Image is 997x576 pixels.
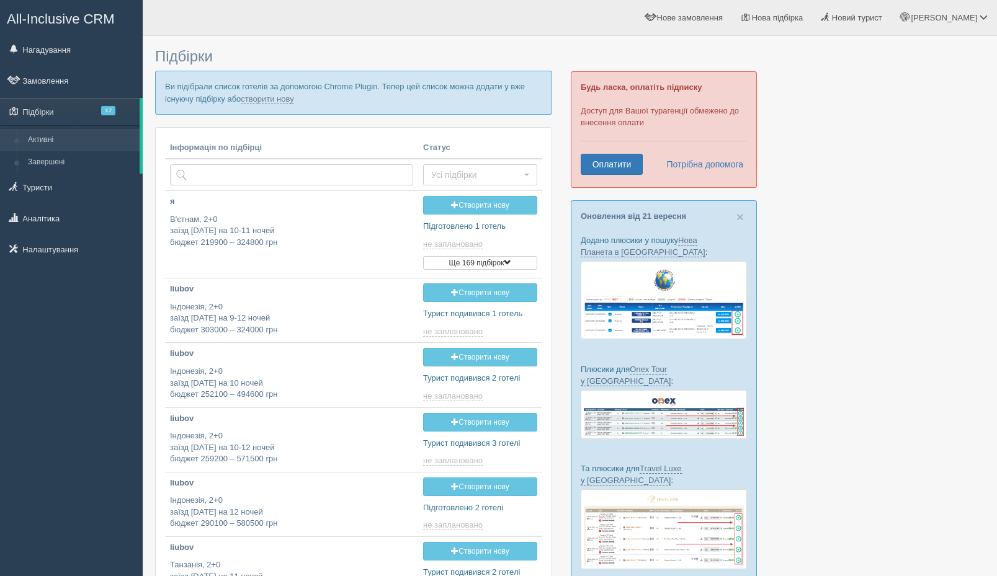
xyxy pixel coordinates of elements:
a: Створити нову [423,283,537,302]
p: liubov [170,348,413,360]
a: я В'єтнам, 2+0заїзд [DATE] на 10-11 ночейбюджет 219900 – 324800 грн [165,191,418,259]
a: не заплановано [423,327,485,337]
img: onex-tour-proposal-crm-for-travel-agency.png [581,390,747,439]
a: liubov Індонезія, 2+0заїзд [DATE] на 10 ночейбюджет 252100 – 494600 грн [165,343,418,405]
p: Плюсики для : [581,363,747,387]
a: створити нову [241,94,293,104]
th: Інформація по підбірці [165,137,418,159]
p: Індонезія, 2+0 заїзд [DATE] на 12 ночей бюджет 290100 – 580500 грн [170,495,413,529]
a: All-Inclusive CRM [1,1,142,35]
span: Нова підбірка [752,13,803,22]
p: я [170,196,413,208]
p: Підготовлено 1 готель [423,221,537,233]
span: не заплановано [423,327,483,337]
span: × [736,210,744,224]
span: не заплановано [423,239,483,249]
p: В'єтнам, 2+0 заїзд [DATE] на 10-11 ночей бюджет 219900 – 324800 грн [170,214,413,249]
span: не заплановано [423,520,483,530]
span: [PERSON_NAME] [911,13,977,22]
p: Турист подивився 2 готелі [423,373,537,384]
p: liubov [170,413,413,425]
a: Onex Tour у [GEOGRAPHIC_DATA] [581,365,671,386]
span: Усі підбірки [431,169,521,181]
a: не заплановано [423,239,485,249]
img: new-planet-%D0%BF%D1%96%D0%B4%D0%B1%D1%96%D1%80%D0%BA%D0%B0-%D1%81%D1%80%D0%BC-%D0%B4%D0%BB%D1%8F... [581,261,747,339]
p: liubov [170,542,413,554]
a: Нова Планета в [GEOGRAPHIC_DATA] [581,236,705,257]
a: Створити нову [423,542,537,560]
a: не заплановано [423,391,485,401]
button: Ще 169 підбірок [423,256,537,270]
span: Підбірки [155,48,213,64]
p: Турист подивився 3 готелі [423,438,537,450]
a: Оновлення від 21 вересня [581,211,686,221]
img: travel-luxe-%D0%BF%D0%BE%D0%B4%D0%B1%D0%BE%D1%80%D0%BA%D0%B0-%D1%81%D1%80%D0%BC-%D0%B4%D0%BB%D1%8... [581,489,747,569]
p: Турист подивився 1 готель [423,308,537,320]
input: Пошук за країною або туристом [170,164,413,185]
span: не заплановано [423,456,483,466]
p: liubov [170,477,413,489]
p: Та плюсики для : [581,463,747,486]
span: не заплановано [423,391,483,401]
button: Усі підбірки [423,164,537,185]
p: Підготовлено 2 готелі [423,502,537,514]
a: Створити нову [423,196,537,215]
a: liubov Індонезія, 2+0заїзд [DATE] на 10-12 ночейбюджет 259200 – 571500 грн [165,408,418,471]
div: Доступ для Вашої турагенції обмежено до внесення оплати [571,71,757,188]
p: Індонезія, 2+0 заїзд [DATE] на 10 ночей бюджет 252100 – 494600 грн [170,366,413,401]
a: Створити нову [423,413,537,432]
a: не заплановано [423,456,485,466]
a: Завершені [22,151,140,174]
a: liubov Індонезія, 2+0заїзд [DATE] на 9-12 ночейбюджет 303000 – 324000 грн [165,278,418,341]
a: Створити нову [423,348,537,366]
a: Активні [22,129,140,151]
a: Travel Luxe у [GEOGRAPHIC_DATA] [581,464,682,485]
span: Нове замовлення [657,13,723,22]
a: Оплатити [581,154,643,175]
p: Індонезія, 2+0 заїзд [DATE] на 10-12 ночей бюджет 259200 – 571500 грн [170,430,413,465]
span: 17 [101,106,115,115]
p: Додано плюсики у пошуку : [581,234,747,258]
th: Статус [418,137,542,159]
p: Ви підібрали список готелів за допомогою Chrome Plugin. Тепер цей список можна додати у вже існую... [155,71,552,114]
a: Створити нову [423,477,537,496]
a: Потрібна допомога [658,154,744,175]
p: Індонезія, 2+0 заїзд [DATE] на 9-12 ночей бюджет 303000 – 324000 грн [170,301,413,336]
b: Будь ласка, оплатіть підписку [581,82,702,92]
p: liubov [170,283,413,295]
button: Close [736,210,744,223]
a: не заплановано [423,520,485,530]
span: All-Inclusive CRM [7,11,115,27]
span: Новий турист [832,13,882,22]
a: liubov Індонезія, 2+0заїзд [DATE] на 12 ночейбюджет 290100 – 580500 грн [165,472,418,535]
